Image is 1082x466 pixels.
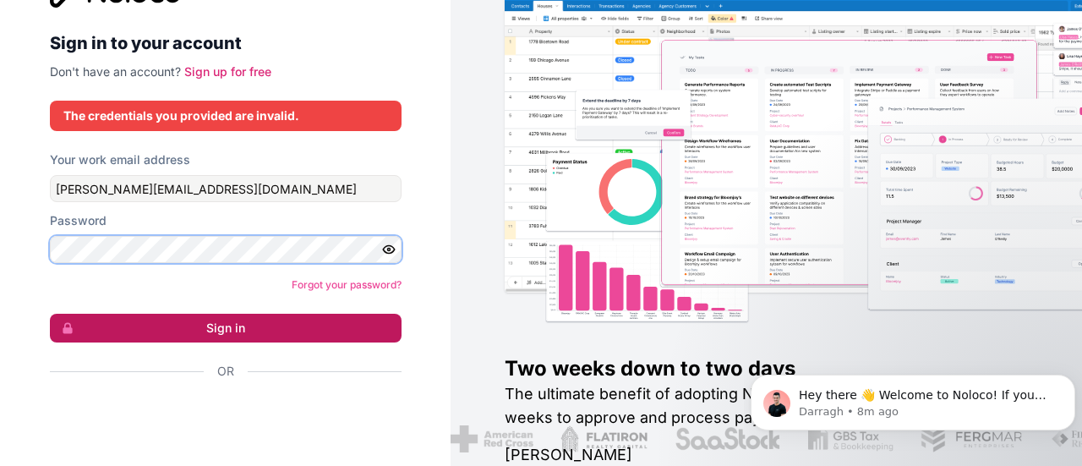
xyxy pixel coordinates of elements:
iframe: Sign in with Google Button [41,398,396,436]
a: Sign up for free [184,64,271,79]
span: Or [217,363,234,380]
h1: Two weeks down to two days [505,355,1028,382]
label: Password [50,212,107,229]
label: Your work email address [50,151,190,168]
img: /assets/american-red-cross-BAupjrZR.png [449,425,531,452]
span: Don't have an account? [50,64,181,79]
a: Forgot your password? [292,278,402,291]
iframe: Intercom notifications message [744,339,1082,458]
input: Email address [50,175,402,202]
h2: Sign in to your account [50,28,402,58]
div: The credentials you provided are invalid. [63,107,388,124]
input: Password [50,236,402,263]
h2: The ultimate benefit of adopting Noloco is that what used to take two weeks to approve and proces... [505,382,1028,430]
button: Sign in [50,314,402,343]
